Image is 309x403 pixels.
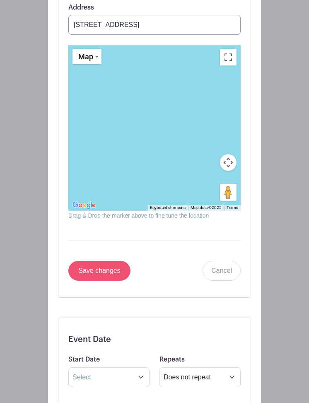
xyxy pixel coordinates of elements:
input: Search on map [68,15,241,35]
button: Change map style [72,49,101,64]
label: Start Date [68,356,100,364]
span: Map data ©2025 [191,205,222,210]
button: Toggle fullscreen view [220,49,237,66]
button: Drag Pegman onto the map to open Street View [220,184,237,201]
h5: Event Date [68,335,241,345]
input: Select [68,367,150,387]
a: Open this area in Google Maps (opens a new window) [70,200,98,211]
label: Address [68,4,94,12]
input: Save changes [68,261,130,281]
a: Cancel [203,261,241,281]
img: Google [70,200,98,211]
button: Keyboard shortcuts [150,205,186,211]
span: Map [78,52,93,61]
small: Drag & Drop the marker above to fine tune the location [68,212,209,219]
button: Map camera controls [220,154,237,171]
label: Repeats [159,356,185,364]
a: Terms (opens in new tab) [227,205,238,210]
